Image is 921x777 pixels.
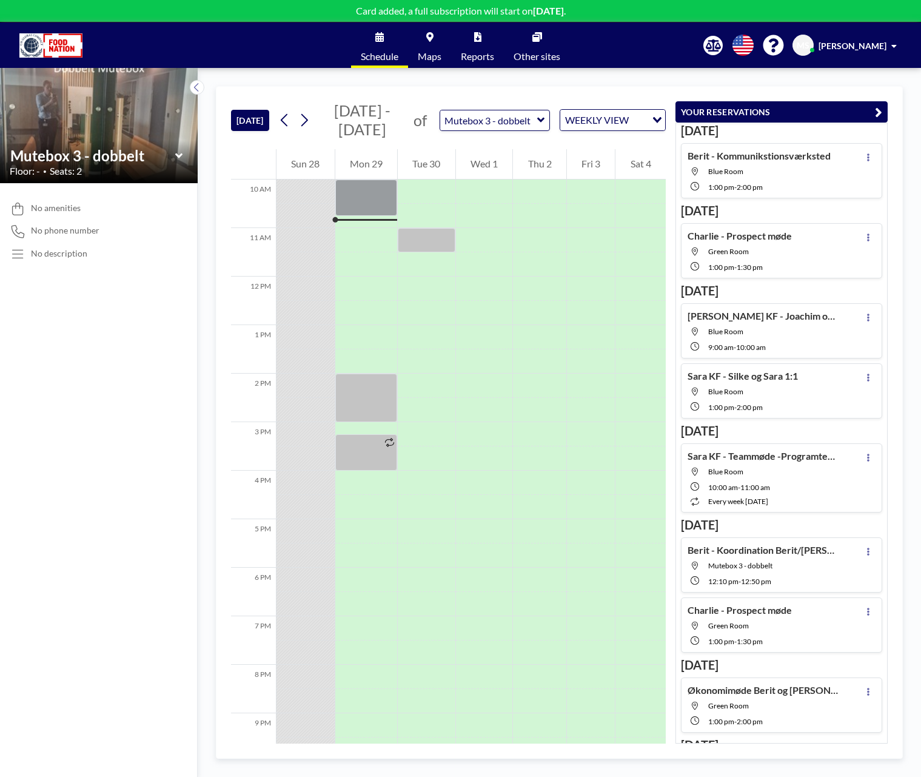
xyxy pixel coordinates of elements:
[734,637,737,646] span: -
[688,544,839,556] h4: Berit - Koordination Berit/[PERSON_NAME]
[737,183,763,192] span: 2:00 PM
[681,423,882,439] h3: [DATE]
[513,149,566,180] div: Thu 2
[681,283,882,298] h3: [DATE]
[708,637,734,646] span: 1:00 PM
[451,22,504,68] a: Reports
[708,167,743,176] span: Blue Room
[734,343,736,352] span: -
[708,577,738,586] span: 12:10 PM
[533,5,564,16] b: [DATE]
[456,149,513,180] div: Wed 1
[708,403,734,412] span: 1:00 PM
[708,561,772,570] span: Mutebox 3 - dobbelt
[708,483,738,492] span: 10:00 AM
[504,22,570,68] a: Other sites
[398,149,455,180] div: Tue 30
[736,343,766,352] span: 10:00 AM
[819,41,886,51] span: [PERSON_NAME]
[737,717,763,726] span: 2:00 PM
[681,738,882,753] h3: [DATE]
[681,517,882,533] h3: [DATE]
[734,263,737,272] span: -
[414,111,427,130] span: of
[563,112,631,128] span: WEEKLY VIEW
[738,577,741,586] span: -
[734,183,737,192] span: -
[567,149,615,180] div: Fri 3
[361,52,398,61] span: Schedule
[688,604,792,616] h4: Charlie - Prospect møde
[688,230,792,242] h4: Charlie - Prospect møde
[688,370,798,382] h4: Sara KF - Silke og Sara 1:1
[708,263,734,272] span: 1:00 PM
[276,149,335,180] div: Sun 28
[737,403,763,412] span: 2:00 PM
[231,228,276,277] div: 11 AM
[231,422,276,471] div: 3 PM
[231,665,276,713] div: 8 PM
[708,247,749,256] span: Green Room
[335,149,398,180] div: Mon 29
[351,22,408,68] a: Schedule
[708,327,743,336] span: Blue Room
[231,616,276,665] div: 7 PM
[31,225,99,236] span: No phone number
[408,22,451,68] a: Maps
[31,248,87,259] div: No description
[708,467,743,476] span: Blue Room
[615,149,666,180] div: Sat 4
[734,403,737,412] span: -
[31,203,81,214] span: No amenities
[418,52,441,61] span: Maps
[231,110,269,131] button: [DATE]
[10,147,175,164] input: Mutebox 3 - dobbelt
[708,717,734,726] span: 1:00 PM
[334,101,390,138] span: [DATE] - [DATE]
[440,110,537,130] input: Mutebox 3 - dobbelt
[688,150,831,162] h4: Berit - Kommunikstionsværksted
[461,52,494,61] span: Reports
[681,658,882,673] h3: [DATE]
[231,519,276,568] div: 5 PM
[514,52,560,61] span: Other sites
[737,263,763,272] span: 1:30 PM
[741,577,771,586] span: 12:50 PM
[708,183,734,192] span: 1:00 PM
[43,167,47,175] span: •
[708,497,768,506] span: every week [DATE]
[50,165,82,177] span: Seats: 2
[19,33,82,58] img: organization-logo
[708,387,743,396] span: Blue Room
[10,165,40,177] span: Floor: -
[734,717,737,726] span: -
[681,123,882,138] h3: [DATE]
[231,713,276,762] div: 9 PM
[231,374,276,422] div: 2 PM
[737,637,763,646] span: 1:30 PM
[708,621,749,630] span: Green Room
[688,684,839,696] h4: Økonomimøde Berit og [PERSON_NAME]
[681,203,882,218] h3: [DATE]
[231,277,276,325] div: 12 PM
[688,310,839,322] h4: [PERSON_NAME] KF - Joachim og [PERSON_NAME]
[738,483,740,492] span: -
[688,450,839,462] h4: Sara KF - Teammøde -Programteam
[231,325,276,374] div: 1 PM
[231,471,276,519] div: 4 PM
[632,112,645,128] input: Search for option
[708,343,734,352] span: 9:00 AM
[231,180,276,228] div: 10 AM
[708,701,749,710] span: Green Room
[797,40,809,51] span: MS
[231,568,276,616] div: 6 PM
[740,483,770,492] span: 11:00 AM
[675,101,888,123] button: YOUR RESERVATIONS
[560,110,665,130] div: Search for option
